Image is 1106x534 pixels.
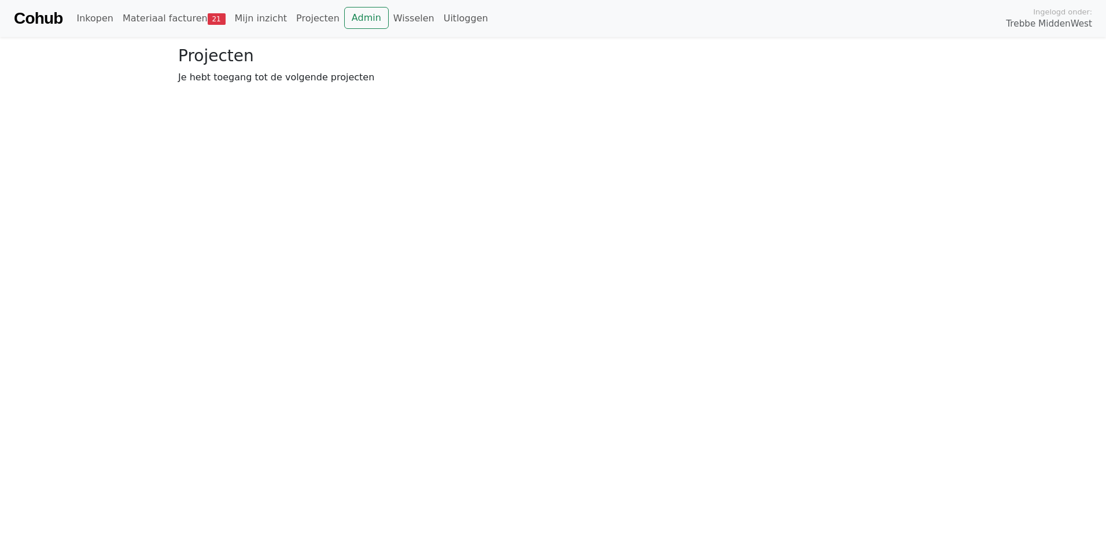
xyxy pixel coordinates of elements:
a: Wisselen [389,7,439,30]
h3: Projecten [178,46,928,66]
span: Ingelogd onder: [1033,6,1092,17]
a: Mijn inzicht [230,7,292,30]
a: Admin [344,7,389,29]
a: Materiaal facturen21 [118,7,230,30]
a: Projecten [292,7,344,30]
span: Trebbe MiddenWest [1006,17,1092,31]
a: Uitloggen [439,7,493,30]
p: Je hebt toegang tot de volgende projecten [178,71,928,84]
a: Inkopen [72,7,117,30]
a: Cohub [14,5,62,32]
span: 21 [208,13,226,25]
